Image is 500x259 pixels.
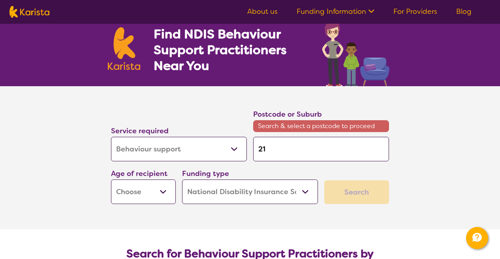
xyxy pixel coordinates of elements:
img: Karista logo [9,6,49,18]
a: About us [247,7,278,16]
img: behaviour-support [320,17,392,86]
a: Funding Information [297,7,374,16]
span: Search & select a postcode to proceed [253,120,389,132]
label: Funding type [182,169,229,178]
h1: Find NDIS Behaviour Support Practitioners Near You [154,26,306,74]
img: Karista logo [108,27,140,70]
input: Type [253,137,389,161]
button: Channel Menu [466,227,488,249]
a: For Providers [393,7,437,16]
label: Service required [111,126,169,136]
label: Postcode or Suburb [253,110,322,119]
label: Age of recipient [111,169,167,178]
a: Blog [456,7,472,16]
